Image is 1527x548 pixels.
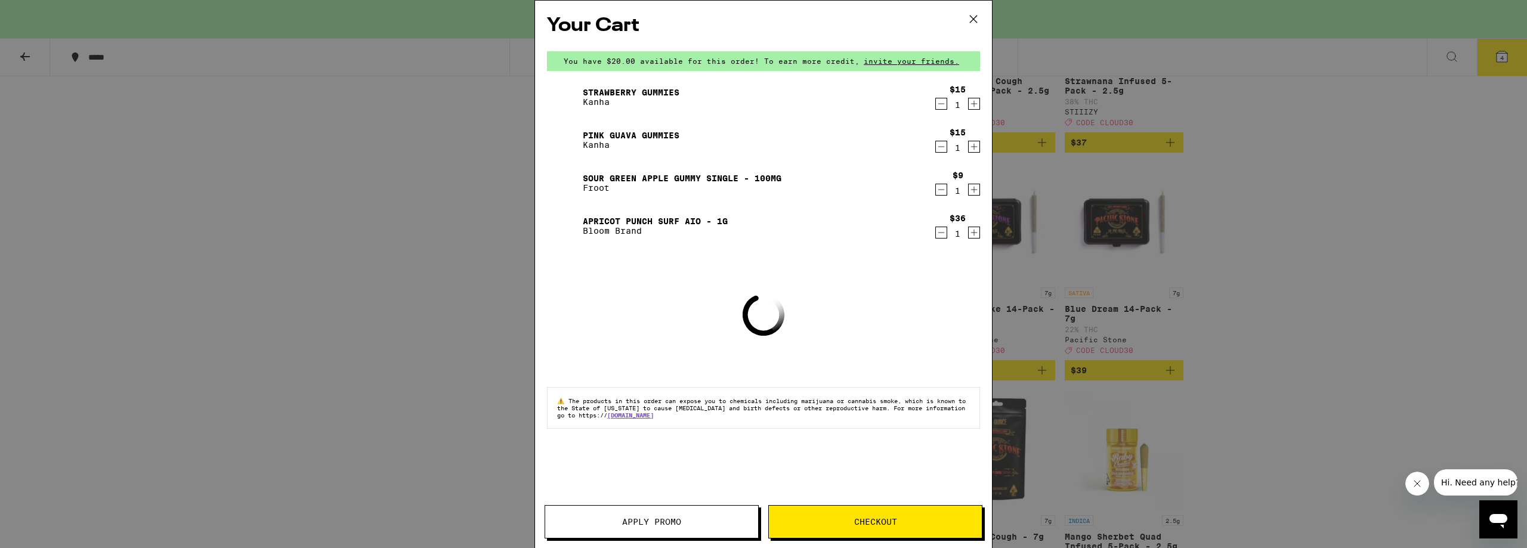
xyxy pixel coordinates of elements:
button: Decrement [935,227,947,239]
iframe: Message from company [1434,469,1517,496]
a: Apricot Punch Surf AIO - 1g [583,216,728,226]
div: $15 [950,85,966,94]
a: [DOMAIN_NAME] [607,411,654,419]
div: 1 [950,229,966,239]
button: Decrement [935,141,947,153]
div: You have $20.00 available for this order! To earn more credit,invite your friends. [547,51,980,71]
span: The products in this order can expose you to chemicals including marijuana or cannabis smoke, whi... [557,397,966,419]
span: Apply Promo [622,518,681,526]
div: $15 [950,128,966,137]
img: Sour Green Apple Gummy Single - 100mg [547,166,580,200]
div: 1 [950,100,966,110]
button: Apply Promo [545,505,759,538]
h2: Your Cart [547,13,980,39]
button: Decrement [935,184,947,196]
img: Pink Guava Gummies [547,123,580,157]
img: Strawberry Gummies [547,81,580,114]
img: Apricot Punch Surf AIO - 1g [547,209,580,243]
p: Kanha [583,97,679,107]
a: Strawberry Gummies [583,88,679,97]
div: 1 [953,186,963,196]
button: Increment [968,184,980,196]
iframe: Close message [1405,472,1429,496]
p: Kanha [583,140,679,150]
p: Bloom Brand [583,226,728,236]
p: Froot [583,183,781,193]
a: Sour Green Apple Gummy Single - 100mg [583,174,781,183]
button: Decrement [935,98,947,110]
div: 1 [950,143,966,153]
button: Increment [968,98,980,110]
a: Pink Guava Gummies [583,131,679,140]
div: $36 [950,213,966,223]
span: Checkout [854,518,897,526]
span: ⚠️ [557,397,568,404]
button: Checkout [768,505,982,538]
span: Hi. Need any help? [7,8,86,18]
div: $9 [953,171,963,180]
span: You have $20.00 available for this order! To earn more credit, [564,57,860,65]
button: Increment [968,227,980,239]
iframe: Button to launch messaging window [1479,500,1517,538]
span: invite your friends. [860,57,963,65]
button: Increment [968,141,980,153]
